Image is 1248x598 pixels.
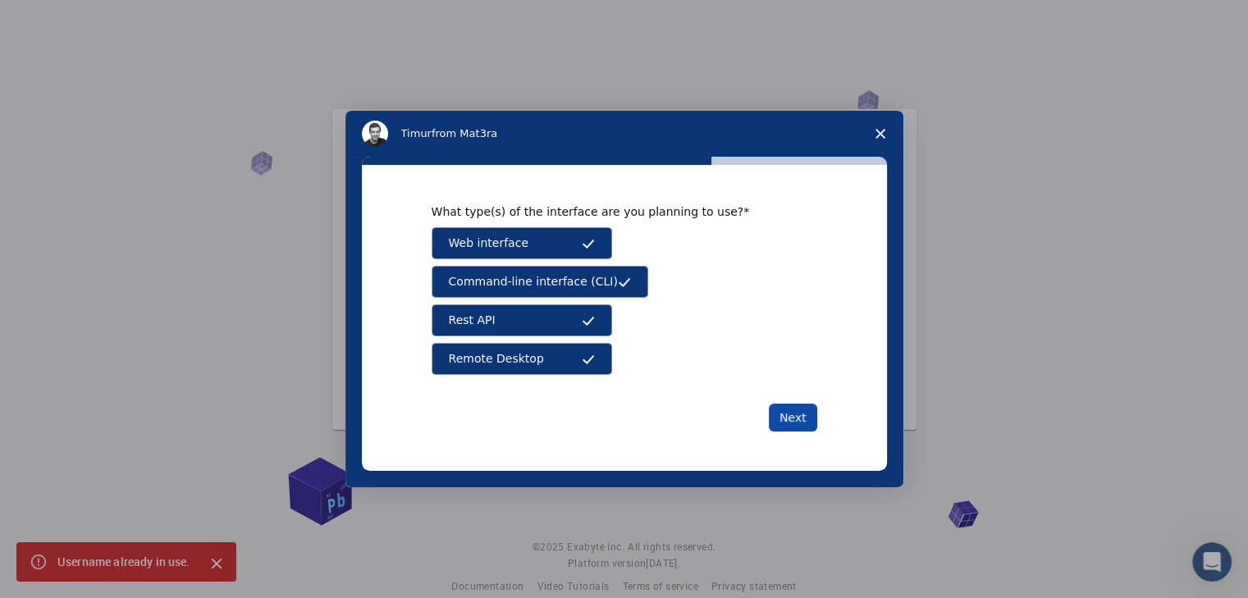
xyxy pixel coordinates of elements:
button: Remote Desktop [432,343,612,375]
span: from Mat3ra [432,127,497,139]
span: Command-line interface (CLI) [449,273,618,290]
span: Remote Desktop [449,350,544,367]
span: Close survey [857,111,903,157]
button: Command-line interface (CLI) [432,266,648,298]
button: Web interface [432,227,612,259]
span: Support [33,11,92,26]
span: Timur [401,127,432,139]
span: Web interface [449,235,528,252]
img: Profile image for Timur [362,121,388,147]
span: Rest API [449,312,496,329]
button: Next [769,404,817,431]
div: What type(s) of the interface are you planning to use? [432,204,793,219]
button: Rest API [432,304,612,336]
